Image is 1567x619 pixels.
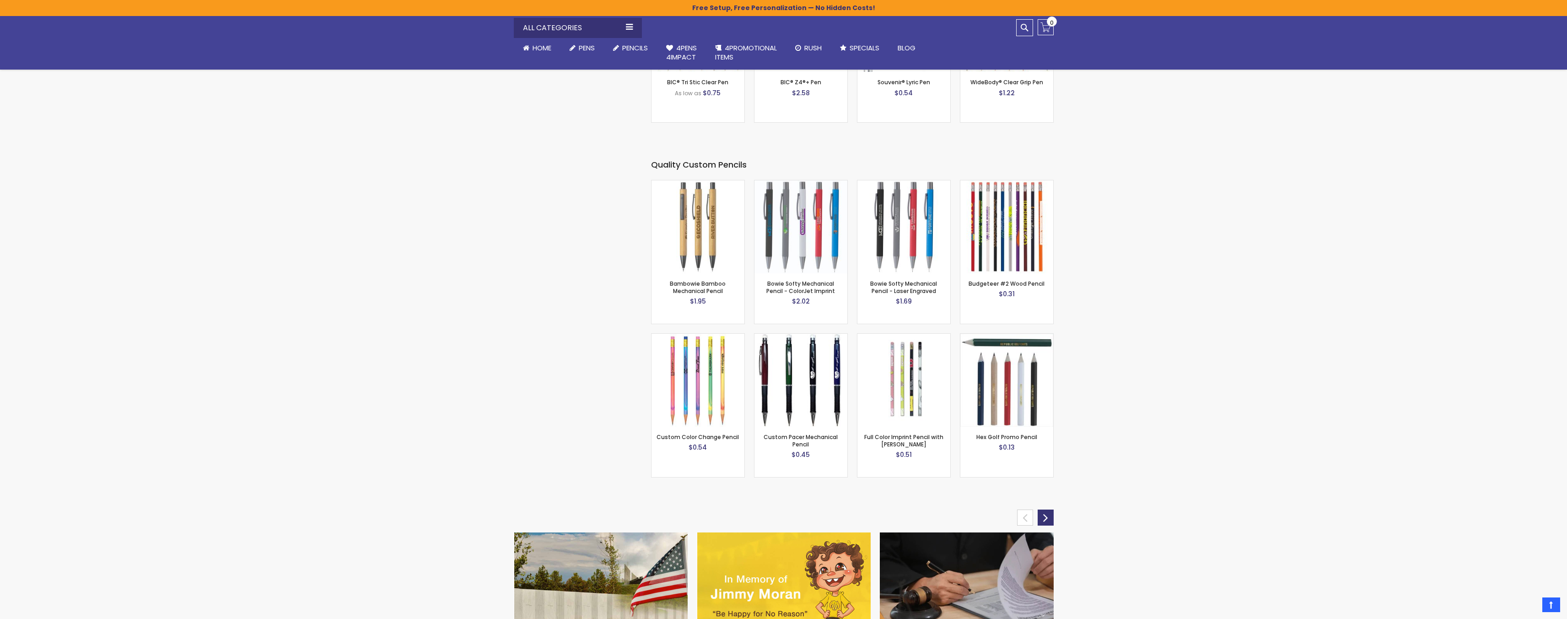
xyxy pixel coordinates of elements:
[675,89,701,97] span: As low as
[652,180,744,273] img: Bambowie Bamboo Mechanical Pencil
[764,433,838,448] a: Custom Pacer Mechanical Pencil
[1038,510,1054,526] div: next
[870,280,937,295] a: Bowie Softy Mechanical Pencil - Laser Engraved
[651,159,747,170] span: Quality Custom Pencils
[754,180,847,188] a: Bowie Softy Mechanical Pencil - ColorJet Imprint
[889,38,925,58] a: Blog
[670,280,726,295] a: Bambowie Bamboo Mechanical Pencil
[754,180,847,273] img: Bowie Softy Mechanical Pencil - ColorJet Imprint
[864,433,943,448] a: Full Color Imprint Pencil with [PERSON_NAME]
[894,88,913,98] span: $0.54
[533,43,551,53] span: Home
[703,88,721,98] span: $0.75
[657,433,739,441] a: Custom Color Change Pencil
[560,38,604,58] a: Pens
[706,38,786,68] a: 4PROMOTIONALITEMS
[754,333,847,341] a: Custom Pacer Mechanical Pencil
[857,180,950,273] img: Bowie Softy Mechanical Pencil - Laser Engraved
[579,43,595,53] span: Pens
[969,280,1045,288] a: Budgeteer #2 Wood Pencil
[960,333,1053,341] a: Hex Golf Promo Pencil
[781,78,821,86] a: BIC® Z4®+ Pen
[1017,510,1033,526] div: prev
[960,334,1053,427] img: Hex Golf Promo Pencil
[786,38,831,58] a: Rush
[766,280,835,295] a: Bowie Softy Mechanical Pencil - ColorJet Imprint
[999,289,1015,299] span: $0.31
[831,38,889,58] a: Specials
[657,38,706,68] a: 4Pens4impact
[850,43,879,53] span: Specials
[960,180,1053,273] img: Budgeteer #2 Wood Pencil
[898,43,915,53] span: Blog
[970,78,1043,86] a: WideBody® Clear Grip Pen
[960,180,1053,188] a: Budgeteer #2 Wood Pencil
[857,333,950,341] a: Full Color Imprint Pencil with Eraser
[976,433,1037,441] a: Hex Golf Promo Pencil
[792,88,810,98] span: $2.58
[896,450,912,459] span: $0.51
[514,18,642,38] div: All Categories
[715,43,777,62] span: 4PROMOTIONAL ITEMS
[754,334,847,427] img: Custom Pacer Mechanical Pencil
[999,88,1015,98] span: $1.22
[652,334,744,427] img: Custom Color Change Pencil
[1050,18,1054,27] span: 0
[857,180,950,188] a: Bowie Softy Mechanical Pencil - Laser Engraved
[604,38,657,58] a: Pencils
[690,297,706,306] span: $1.95
[792,450,810,459] span: $0.45
[896,297,912,306] span: $1.69
[1038,19,1054,35] a: 0
[652,333,744,341] a: Custom Color Change Pencil
[804,43,822,53] span: Rush
[999,443,1015,452] span: $0.13
[666,43,697,62] span: 4Pens 4impact
[878,78,930,86] a: Souvenir® Lyric Pen
[857,334,950,427] img: Full Color Imprint Pencil with Eraser
[514,38,560,58] a: Home
[622,43,648,53] span: Pencils
[792,297,810,306] span: $2.02
[652,180,744,188] a: Bambowie Bamboo Mechanical Pencil
[667,78,728,86] a: BIC® Tri Stic Clear Pen
[689,443,707,452] span: $0.54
